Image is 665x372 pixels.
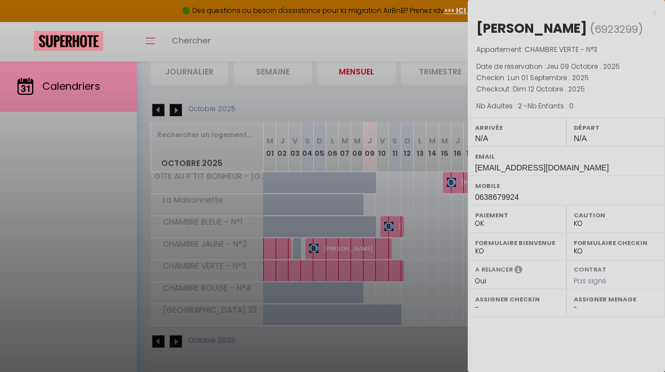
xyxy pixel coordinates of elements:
[574,237,658,248] label: Formulaire Checkin
[546,62,620,71] span: Jeu 09 Octobre . 2025
[476,101,574,111] span: Nb Adultes : 2 -
[475,122,559,133] label: Arrivée
[475,163,609,172] span: [EMAIL_ADDRESS][DOMAIN_NAME]
[590,21,643,37] span: ( )
[475,294,559,305] label: Assigner Checkin
[476,84,657,95] p: Checkout :
[476,61,657,72] p: Date de réservation :
[476,19,587,37] div: [PERSON_NAME]
[475,209,559,221] label: Paiement
[475,192,519,202] span: 0638679924
[515,265,522,277] i: Sélectionner OUI si vous souhaiter envoyer les séquences de messages post-checkout
[476,72,657,84] p: Checkin :
[525,45,597,54] span: CHAMBRE VERTE - N°3
[513,84,585,94] span: Dim 12 Octobre . 2025
[595,22,638,36] span: 6923299
[574,209,658,221] label: Caution
[468,6,657,19] div: x
[574,294,658,305] label: Assigner Menage
[475,134,488,143] span: N/A
[475,180,658,191] label: Mobile
[508,73,589,82] span: Lun 01 Septembre . 2025
[574,134,587,143] span: N/A
[527,101,574,111] span: Nb Enfants : 0
[475,151,658,162] label: Email
[574,122,658,133] label: Départ
[475,265,513,274] label: A relancer
[574,276,606,286] span: Pas signé
[475,237,559,248] label: Formulaire Bienvenue
[574,265,606,272] label: Contrat
[476,44,657,55] p: Appartement :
